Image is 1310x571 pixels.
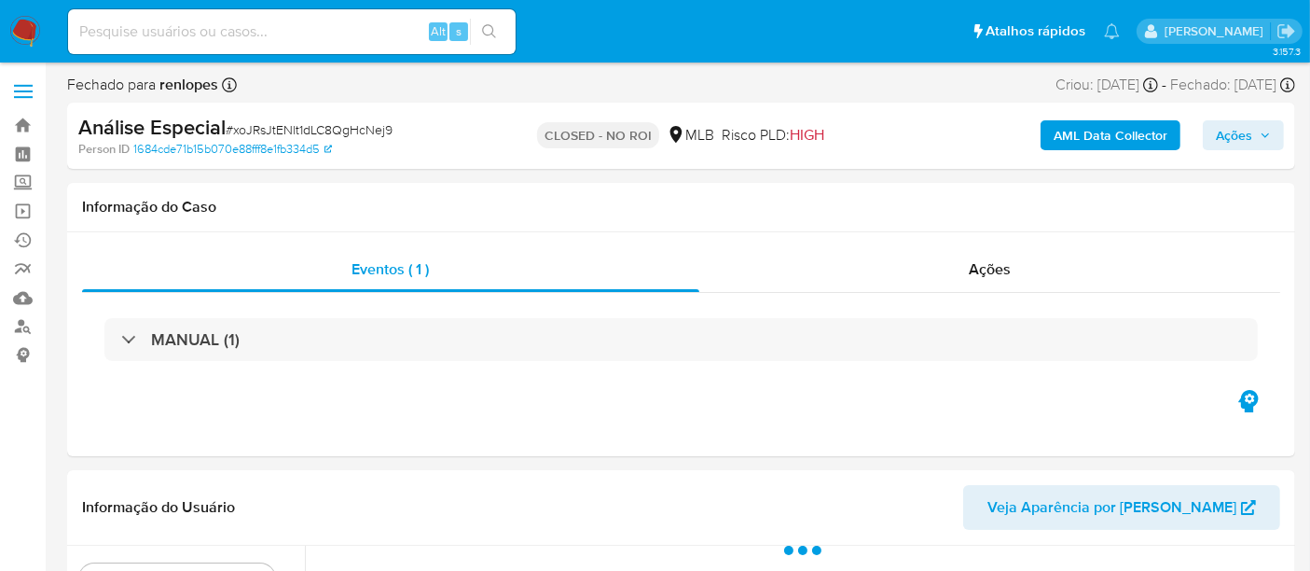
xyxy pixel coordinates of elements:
span: Ações [969,258,1011,280]
button: search-icon [470,19,508,45]
div: Fechado: [DATE] [1170,75,1295,95]
h1: Informação do Caso [82,198,1280,216]
span: Eventos ( 1 ) [352,258,429,280]
span: Alt [431,22,446,40]
div: MANUAL (1) [104,318,1258,361]
h1: Informação do Usuário [82,498,235,517]
span: s [456,22,462,40]
span: - [1162,75,1166,95]
p: renato.lopes@mercadopago.com.br [1165,22,1270,40]
span: # xoJRsJtENlt1dLC8QgHcNej9 [226,120,393,139]
span: Atalhos rápidos [986,21,1085,41]
p: CLOSED - NO ROI [537,122,659,148]
b: AML Data Collector [1054,120,1167,150]
div: Criou: [DATE] [1055,75,1158,95]
a: Notificações [1104,23,1120,39]
button: Veja Aparência por [PERSON_NAME] [963,485,1280,530]
b: renlopes [156,74,218,95]
span: Ações [1216,120,1252,150]
h3: MANUAL (1) [151,329,240,350]
input: Pesquise usuários ou casos... [68,20,516,44]
span: Fechado para [67,75,218,95]
span: Risco PLD: [722,125,824,146]
div: MLB [667,125,714,146]
a: Sair [1276,21,1296,41]
button: AML Data Collector [1041,120,1180,150]
b: Person ID [78,141,130,158]
a: 1684cde71b15b070e88fff8e1fb334d5 [133,141,332,158]
span: Veja Aparência por [PERSON_NAME] [987,485,1236,530]
button: Ações [1203,120,1284,150]
span: HIGH [790,124,824,146]
b: Análise Especial [78,112,226,142]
